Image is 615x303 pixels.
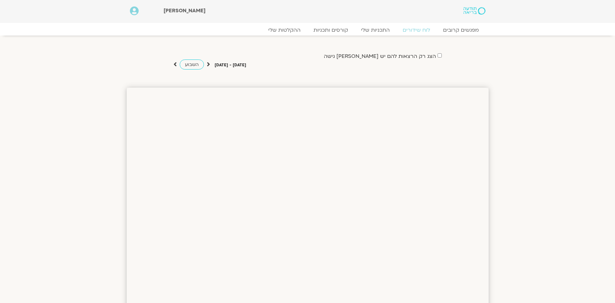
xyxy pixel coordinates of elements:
a: התכניות שלי [355,27,396,33]
p: [DATE] - [DATE] [215,62,246,69]
nav: Menu [130,27,485,33]
label: הצג רק הרצאות להם יש [PERSON_NAME] גישה [324,53,436,59]
span: השבוע [185,61,199,68]
a: מפגשים קרובים [437,27,485,33]
a: לוח שידורים [396,27,437,33]
a: ההקלטות שלי [262,27,307,33]
a: השבוע [180,60,204,70]
span: [PERSON_NAME] [164,7,206,14]
a: קורסים ותכניות [307,27,355,33]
